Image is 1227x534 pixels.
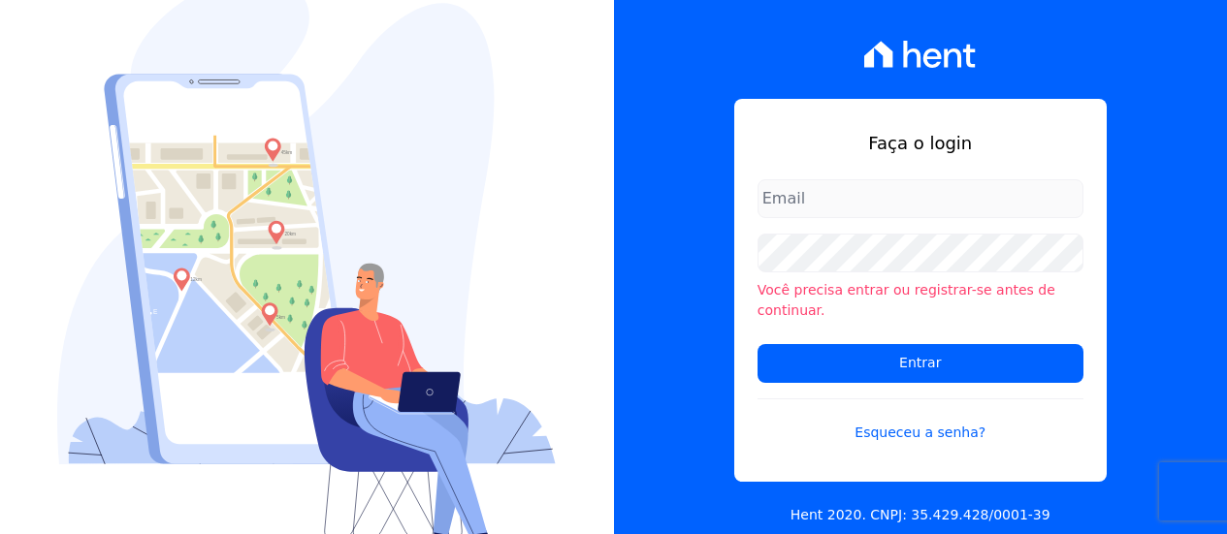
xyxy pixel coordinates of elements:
[758,280,1083,321] li: Você precisa entrar ou registrar-se antes de continuar.
[758,344,1083,383] input: Entrar
[758,130,1083,156] h1: Faça o login
[791,505,1050,525] p: Hent 2020. CNPJ: 35.429.428/0001-39
[758,179,1083,218] input: Email
[758,398,1083,443] a: Esqueceu a senha?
